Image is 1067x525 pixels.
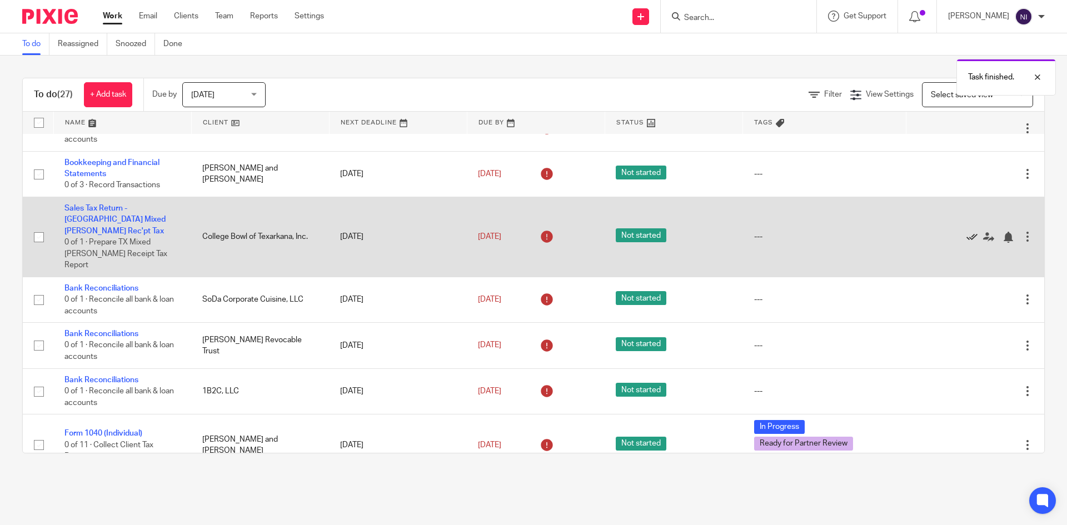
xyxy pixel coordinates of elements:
[191,414,329,476] td: [PERSON_NAME] and [PERSON_NAME]
[64,284,138,292] a: Bank Reconciliations
[57,90,73,99] span: (27)
[754,119,773,126] span: Tags
[152,89,177,100] p: Due by
[478,170,501,178] span: [DATE]
[295,11,324,22] a: Settings
[754,386,895,397] div: ---
[215,11,233,22] a: Team
[616,166,666,179] span: Not started
[754,168,895,179] div: ---
[754,294,895,305] div: ---
[174,11,198,22] a: Clients
[329,368,467,414] td: [DATE]
[329,323,467,368] td: [DATE]
[64,182,160,189] span: 0 of 3 · Record Transactions
[64,376,138,384] a: Bank Reconciliations
[754,231,895,242] div: ---
[250,11,278,22] a: Reports
[64,330,138,338] a: Bank Reconciliations
[754,340,895,351] div: ---
[191,368,329,414] td: 1B2C, LLC
[329,151,467,197] td: [DATE]
[616,291,666,305] span: Not started
[329,414,467,476] td: [DATE]
[478,233,501,241] span: [DATE]
[754,437,853,451] span: Ready for Partner Review
[478,387,501,395] span: [DATE]
[191,151,329,197] td: [PERSON_NAME] and [PERSON_NAME]
[754,420,805,434] span: In Progress
[966,231,983,242] a: Mark as done
[478,342,501,349] span: [DATE]
[478,296,501,303] span: [DATE]
[191,197,329,277] td: College Bowl of Texarkana, Inc.
[58,33,107,55] a: Reassigned
[163,33,191,55] a: Done
[64,238,167,269] span: 0 of 1 · Prepare TX Mixed [PERSON_NAME] Receipt Tax Report
[191,91,215,99] span: [DATE]
[478,441,501,449] span: [DATE]
[329,197,467,277] td: [DATE]
[64,204,166,235] a: Sales Tax Return - [GEOGRAPHIC_DATA] Mixed [PERSON_NAME] Rec'pt Tax
[116,33,155,55] a: Snoozed
[968,72,1014,83] p: Task finished.
[1015,8,1033,26] img: svg%3E
[84,82,132,107] a: + Add task
[64,429,142,437] a: Form 1040 (Individual)
[103,11,122,22] a: Work
[616,337,666,351] span: Not started
[139,11,157,22] a: Email
[34,89,73,101] h1: To do
[64,159,159,178] a: Bookkeeping and Financial Statements
[931,91,993,99] span: Select saved view
[191,323,329,368] td: [PERSON_NAME] Revocable Trust
[329,277,467,322] td: [DATE]
[64,387,174,407] span: 0 of 1 · Reconcile all bank & loan accounts
[616,228,666,242] span: Not started
[64,441,153,461] span: 0 of 11 · Collect Client Tax Documents
[64,296,174,315] span: 0 of 1 · Reconcile all bank & loan accounts
[616,383,666,397] span: Not started
[64,342,174,361] span: 0 of 1 · Reconcile all bank & loan accounts
[22,33,49,55] a: To do
[616,437,666,451] span: Not started
[22,9,78,24] img: Pixie
[191,277,329,322] td: SoDa Corporate Cuisine, LLC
